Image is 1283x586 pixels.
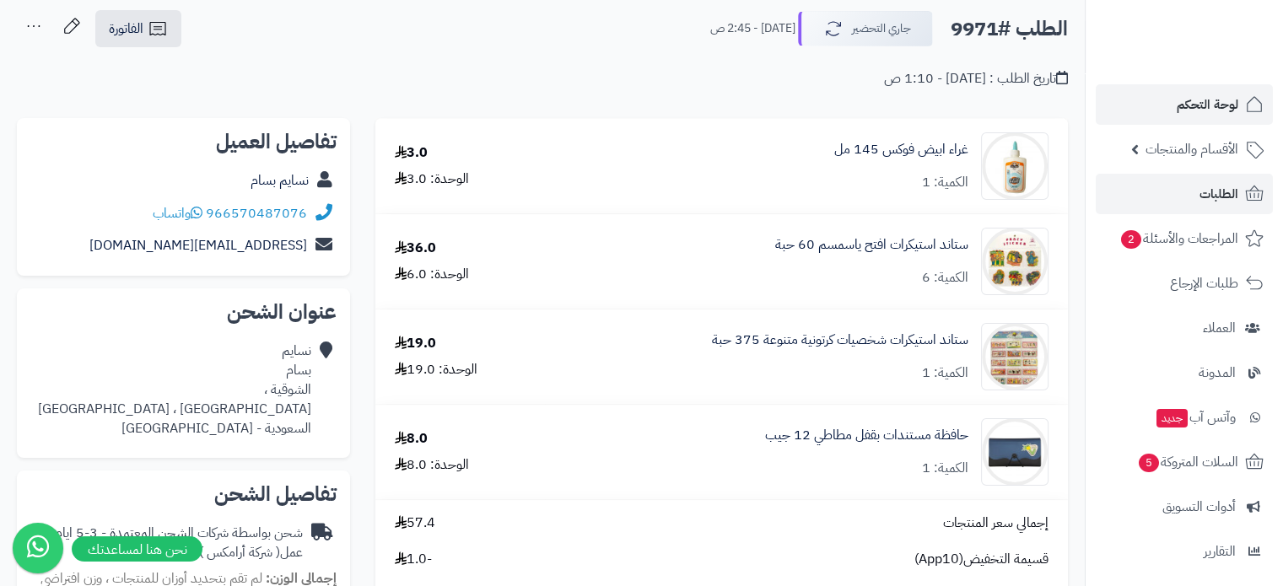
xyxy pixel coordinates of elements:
span: المراجعات والأسئلة [1119,227,1238,250]
div: تاريخ الطلب : [DATE] - 1:10 ص [884,69,1068,89]
div: 19.0 [395,334,436,353]
a: واتساب [153,203,202,223]
a: وآتس آبجديد [1096,397,1273,438]
a: حافظة مستندات بقفل مطاطي 12 جيب [765,426,968,445]
a: العملاء [1096,308,1273,348]
a: لوحة التحكم [1096,84,1273,125]
img: logo-2.png [1168,47,1267,83]
div: الكمية: 6 [922,268,968,288]
h2: تفاصيل العميل [30,132,337,152]
div: 8.0 [395,429,428,449]
div: الوحدة: 6.0 [395,265,469,284]
span: 57.4 [395,513,435,533]
a: الطلبات [1096,174,1273,214]
a: أدوات التسويق [1096,487,1273,527]
span: الطلبات [1199,182,1238,206]
a: [EMAIL_ADDRESS][DOMAIN_NAME] [89,235,307,255]
a: ستاند استيكرات شخصيات كرتونية متنوعة 375 حبة [712,331,968,350]
span: الفاتورة [109,19,143,39]
span: إجمالي سعر المنتجات [943,513,1049,533]
span: 2 [1121,230,1141,249]
span: لوحة التحكم [1177,93,1238,116]
div: الوحدة: 8.0 [395,455,469,475]
div: 36.0 [395,239,436,258]
span: التقارير [1204,540,1236,563]
h2: تفاصيل الشحن [30,484,337,504]
img: 1715029278-%D8%B5%D9%88%D8%B1%20%D9%83%D8%B1%D8%AA%D9%88%D9%86-90x90.jpg [982,323,1048,390]
div: الوحدة: 19.0 [395,360,477,379]
span: 5 [1139,454,1159,472]
div: نسايم بسام الشوقية ، [GEOGRAPHIC_DATA] ، [GEOGRAPHIC_DATA] السعودية - [GEOGRAPHIC_DATA] [38,341,311,438]
span: ( شركة أرامكس ) [199,542,280,562]
div: 3.0 [395,143,428,163]
div: الوحدة: 3.0 [395,169,469,189]
small: [DATE] - 2:45 ص [710,20,795,37]
span: أدوات التسويق [1162,495,1236,519]
button: جاري التحضير [798,11,933,46]
div: الكمية: 1 [922,459,968,478]
a: طلبات الإرجاع [1096,263,1273,304]
img: 1728552030-%D8%AF%D9%88%D8%B3%D9%8A%D8%A9-90x90.jpg [982,418,1048,486]
span: وآتس آب [1155,406,1236,429]
img: 32-90x90.jpg [982,132,1048,200]
a: نسايم بسام [251,170,309,191]
span: الأقسام والمنتجات [1146,137,1238,161]
div: الكمية: 1 [922,173,968,192]
h2: عنوان الشحن [30,302,337,322]
span: طلبات الإرجاع [1170,271,1238,295]
img: 1668502608-%D8%A7%D9%81%D8%AA%D8%AD%20%D9%8A%D8%A7%D8%B3%D9%85%D8%B3%D9%85-90x90.jpg [982,228,1048,295]
a: غراء ابيض فوكس 145 مل [834,140,968,159]
span: المدونة [1199,361,1236,384]
span: -1.0 [395,550,432,569]
span: العملاء [1203,316,1236,340]
a: التقارير [1096,531,1273,572]
a: ستاند استيكرات افتح ياسمسم 60 حبة [775,235,968,255]
h2: الطلب #9971 [951,12,1068,46]
span: جديد [1156,409,1188,427]
span: السلات المتروكة [1137,450,1238,474]
a: 966570487076 [206,203,307,223]
div: الكمية: 1 [922,363,968,383]
a: الفاتورة [95,10,181,47]
a: المدونة [1096,352,1273,393]
a: السلات المتروكة5 [1096,442,1273,482]
span: قسيمة التخفيض(App10) [914,550,1049,569]
div: شحن بواسطة شركات الشحن المعتمدة - 3-5 ايام عمل [30,524,303,562]
a: المراجعات والأسئلة2 [1096,218,1273,259]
